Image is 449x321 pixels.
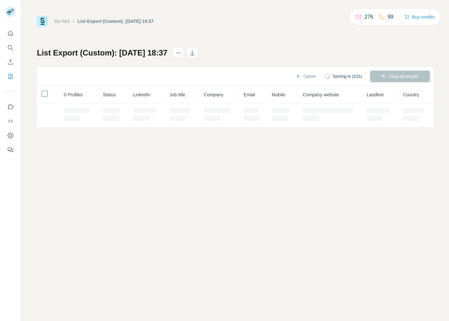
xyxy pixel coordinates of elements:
[64,92,83,97] span: 0 Profiles
[37,48,168,58] h1: List Export (Custom): [DATE] 18:37
[103,92,116,97] span: Status
[5,144,16,156] button: Feedback
[291,71,320,82] button: Cancel
[332,73,362,79] span: Syncing to (2/21)
[173,48,184,58] button: actions
[5,130,16,141] button: Dashboard
[244,92,255,97] span: Email
[169,92,185,97] span: Job title
[5,42,16,54] button: Search
[388,13,393,21] p: 99
[5,115,16,127] button: Use Surfe API
[364,13,373,21] p: 276
[272,92,285,97] span: Mobile
[204,92,223,97] span: Company
[5,56,16,68] button: Enrich CSV
[5,101,16,113] button: Use Surfe on LinkedIn
[73,18,74,24] li: /
[78,18,154,24] div: List Export (Custom): [DATE] 18:37
[303,92,339,97] span: Company website
[37,16,48,27] img: Surfe Logo
[404,12,435,22] button: Buy credits
[5,71,16,82] button: My lists
[403,92,419,97] span: Country
[133,92,151,97] span: LinkedIn
[55,19,70,24] a: My lists
[366,92,384,97] span: Landline
[5,27,16,39] button: Quick start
